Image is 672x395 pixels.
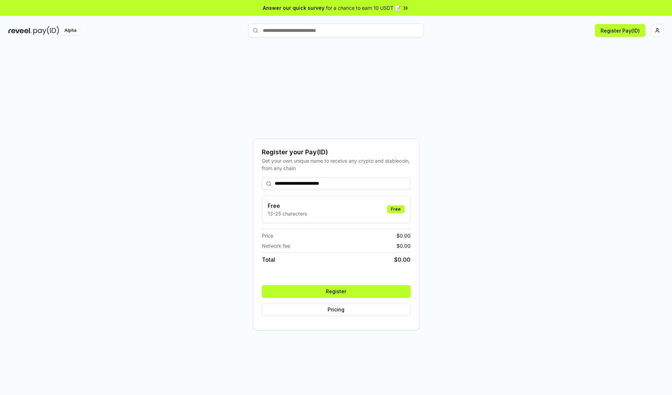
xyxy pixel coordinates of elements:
[387,205,405,213] div: Free
[394,255,411,264] span: $ 0.00
[33,26,59,35] img: pay_id
[8,26,32,35] img: reveel_dark
[262,232,273,239] span: Price
[61,26,80,35] div: Alpha
[268,210,307,217] p: 13-25 characters
[397,232,411,239] span: $ 0.00
[263,4,324,12] span: Answer our quick survey
[326,4,401,12] span: for a chance to earn 10 USDT 📝
[262,147,411,157] div: Register your Pay(ID)
[397,242,411,249] span: $ 0.00
[262,285,411,298] button: Register
[262,303,411,316] button: Pricing
[595,24,645,37] button: Register Pay(ID)
[268,202,307,210] h3: Free
[262,157,411,172] div: Get your own unique name to receive any crypto and stablecoin, from any chain
[262,242,290,249] span: Network fee
[262,255,275,264] span: Total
